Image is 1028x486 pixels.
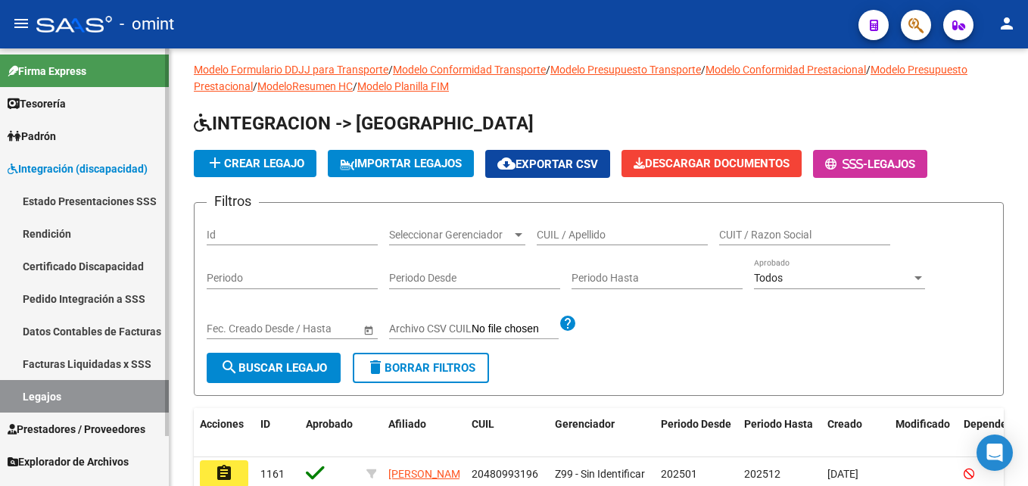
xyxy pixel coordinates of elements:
[8,421,145,438] span: Prestadores / Proveedores
[813,150,927,178] button: -Legajos
[738,408,821,458] datatable-header-cell: Periodo Hasta
[206,154,224,172] mat-icon: add
[485,150,610,178] button: Exportar CSV
[220,361,327,375] span: Buscar Legajo
[634,157,790,170] span: Descargar Documentos
[821,408,889,458] datatable-header-cell: Creado
[559,314,577,332] mat-icon: help
[896,418,950,430] span: Modificado
[389,322,472,335] span: Archivo CSV CUIL
[8,63,86,79] span: Firma Express
[360,322,376,338] button: Open calendar
[194,64,388,76] a: Modelo Formulario DDJJ para Transporte
[12,14,30,33] mat-icon: menu
[744,468,780,480] span: 202512
[889,408,958,458] datatable-header-cell: Modificado
[8,95,66,112] span: Tesorería
[550,64,701,76] a: Modelo Presupuesto Transporte
[497,157,598,171] span: Exportar CSV
[472,418,494,430] span: CUIL
[207,353,341,383] button: Buscar Legajo
[357,80,449,92] a: Modelo Planilla FIM
[260,418,270,430] span: ID
[661,468,697,480] span: 202501
[8,128,56,145] span: Padrón
[215,464,233,482] mat-icon: assignment
[328,150,474,177] button: IMPORTAR LEGAJOS
[998,14,1016,33] mat-icon: person
[353,353,489,383] button: Borrar Filtros
[472,322,559,336] input: Archivo CSV CUIL
[254,408,300,458] datatable-header-cell: ID
[555,468,645,480] span: Z99 - Sin Identificar
[393,64,546,76] a: Modelo Conformidad Transporte
[977,435,1013,471] div: Open Intercom Messenger
[744,418,813,430] span: Periodo Hasta
[868,157,915,171] span: Legajos
[366,361,475,375] span: Borrar Filtros
[555,418,615,430] span: Gerenciador
[388,418,426,430] span: Afiliado
[200,418,244,430] span: Acciones
[300,408,360,458] datatable-header-cell: Aprobado
[661,418,731,430] span: Periodo Desde
[366,358,385,376] mat-icon: delete
[306,418,353,430] span: Aprobado
[621,150,802,177] button: Descargar Documentos
[220,358,238,376] mat-icon: search
[120,8,174,41] span: - omint
[340,157,462,170] span: IMPORTAR LEGAJOS
[827,418,862,430] span: Creado
[207,322,254,335] input: Start date
[472,468,538,480] span: 20480993196
[389,229,512,241] span: Seleccionar Gerenciador
[754,272,783,284] span: Todos
[257,80,353,92] a: ModeloResumen HC
[207,191,259,212] h3: Filtros
[964,418,1027,430] span: Dependencia
[260,468,285,480] span: 1161
[549,408,655,458] datatable-header-cell: Gerenciador
[194,150,316,177] button: Crear Legajo
[497,154,516,173] mat-icon: cloud_download
[388,468,469,480] span: [PERSON_NAME]
[8,453,129,470] span: Explorador de Archivos
[706,64,866,76] a: Modelo Conformidad Prestacional
[194,113,534,134] span: INTEGRACION -> [GEOGRAPHIC_DATA]
[382,408,466,458] datatable-header-cell: Afiliado
[827,468,858,480] span: [DATE]
[266,322,341,335] input: End date
[466,408,549,458] datatable-header-cell: CUIL
[655,408,738,458] datatable-header-cell: Periodo Desde
[194,408,254,458] datatable-header-cell: Acciones
[8,160,148,177] span: Integración (discapacidad)
[206,157,304,170] span: Crear Legajo
[825,157,868,171] span: -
